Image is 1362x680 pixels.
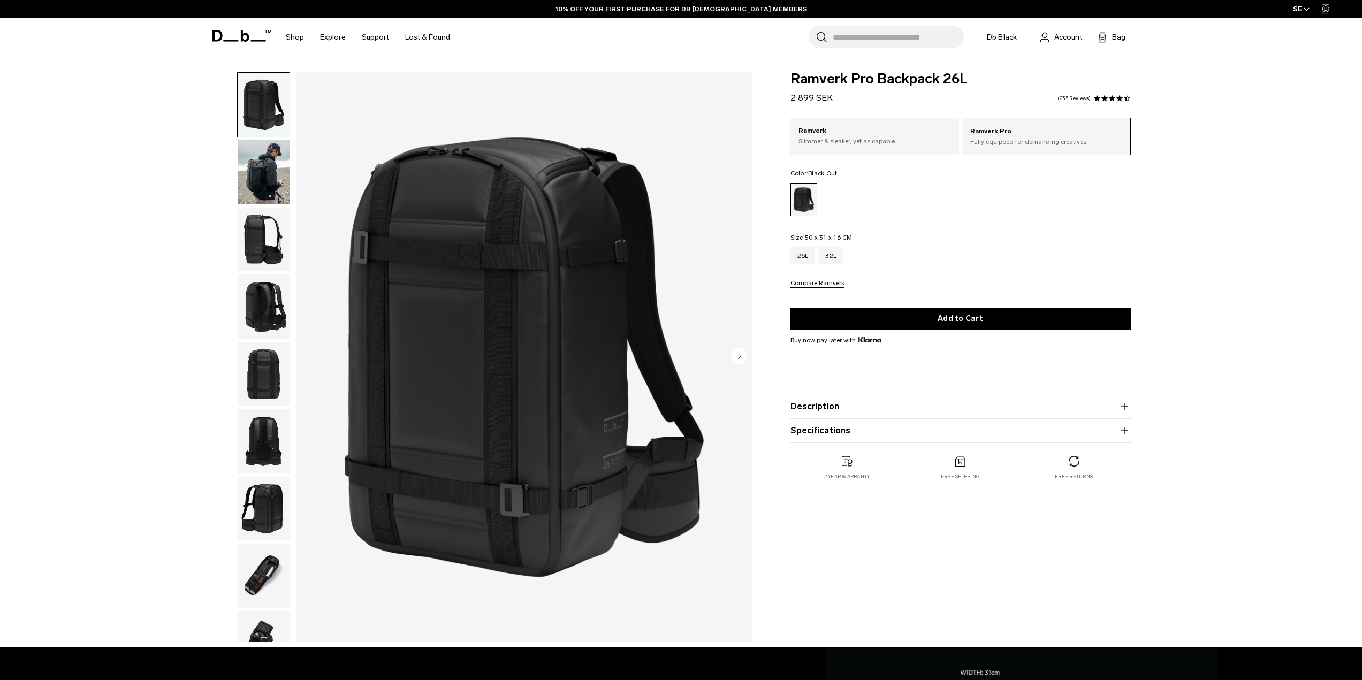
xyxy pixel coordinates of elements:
nav: Main Navigation [278,18,458,56]
a: Account [1040,30,1082,43]
p: Free returns [1055,473,1093,480]
span: 50 x 31 x 16 CM [805,234,853,241]
a: Shop [286,18,304,56]
span: Ramverk Pro Backpack 26L [790,72,1131,86]
a: Support [362,18,389,56]
button: Next slide [731,348,747,366]
img: Ramverk_pro_bacpack_26L_black_out_2024_1.png [238,73,290,137]
a: 32L [818,247,843,264]
img: Ramverk_pro_bacpack_26L_black_out_2024_9.png [238,409,290,473]
span: Account [1054,32,1082,43]
button: Compare Ramverk [790,280,844,288]
button: Ramverk_pro_bacpack_26L_black_out_2024_2.png [237,207,290,272]
span: 2 899 SEK [790,93,833,103]
button: Ramverk_pro_bacpack_26L_black_out_2024_4.png [237,610,290,676]
p: Slimmer & sleaker, yet as capable. [798,136,952,146]
img: Ramverk_pro_bacpack_26L_black_out_2024_1.png [296,72,752,642]
p: Free shipping [941,473,980,480]
legend: Color: [790,170,838,177]
legend: Size: [790,234,853,241]
a: Ramverk Slimmer & sleaker, yet as capable. [790,118,960,154]
a: 235 reviews [1057,96,1091,101]
a: Lost & Found [405,18,450,56]
button: Description [790,400,1131,413]
button: Ramverk_pro_bacpack_26L_black_out_2024_9.png [237,409,290,474]
img: {"height" => 20, "alt" => "Klarna"} [858,337,881,342]
span: Buy now pay later with [790,335,881,345]
img: Ramverk_pro_bacpack_26L_black_out_2024_11.png [238,342,290,406]
img: Ramverk_pro_bacpack_26L_black_out_2024_8.png [238,477,290,541]
button: Specifications [790,424,1131,437]
button: Ramverk_pro_bacpack_26L_black_out_2024_1.png [237,72,290,137]
p: Ramverk Pro [970,126,1122,137]
button: Add to Cart [790,308,1131,330]
span: Bag [1112,32,1125,43]
img: Ramverk_pro_bacpack_26L_black_out_2024_4.png [238,611,290,675]
a: Explore [320,18,346,56]
li: 1 / 13 [296,72,752,642]
p: 2 year warranty [824,473,870,480]
button: Ramverk_pro_bacpack_26L_black_out_2024_11.png [237,341,290,407]
button: Ramverk_pro_bacpack_26L_black_out_2024_8.png [237,476,290,541]
button: Ramverk_pro_bacpack_26L_black_out_2024_10.png [237,274,290,339]
p: Fully equipped for demanding creatives. [970,137,1122,147]
a: 10% OFF YOUR FIRST PURCHASE FOR DB [DEMOGRAPHIC_DATA] MEMBERS [556,4,807,14]
img: Ramverk Pro Backpack 26L Black Out [238,140,290,204]
a: Db Black [980,26,1024,48]
img: Ramverk_pro_bacpack_26L_black_out_2024_2.png [238,208,290,272]
span: Black Out [808,170,837,177]
button: Ramverk Pro Backpack 26L Black Out [237,140,290,205]
button: Ramverk_pro_bacpack_26L_black_out_2024_3.png [237,543,290,608]
a: 26L [790,247,816,264]
button: Bag [1098,30,1125,43]
p: Ramverk [798,126,952,136]
img: Ramverk_pro_bacpack_26L_black_out_2024_10.png [238,274,290,339]
img: Ramverk_pro_bacpack_26L_black_out_2024_3.png [238,544,290,608]
a: Black Out [790,183,817,216]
